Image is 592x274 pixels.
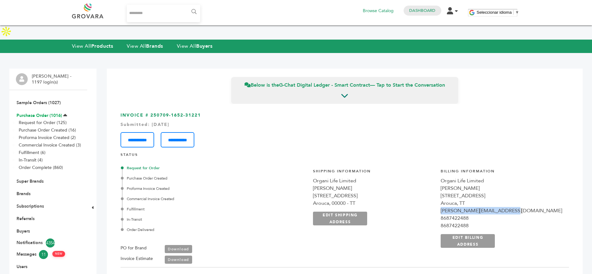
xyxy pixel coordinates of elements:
a: Seleccionar idioma​ [477,10,519,15]
div: Request for Order [122,165,277,171]
div: Arouca, TT [441,199,562,207]
div: Fulfillment [122,206,277,212]
a: Purchase Order Created (16) [19,127,76,133]
a: View AllBuyers [177,43,213,50]
a: Messages11 NEW [17,250,80,259]
div: [PERSON_NAME][EMAIL_ADDRESS][DOMAIN_NAME] [441,207,562,214]
a: Order Complete (860) [19,165,63,171]
a: Brands [17,191,31,197]
span: Below is the — Tap to Start the Conversation [244,82,445,89]
strong: G-Chat Digital Ledger - Smart Contract [279,82,370,89]
a: Notifications4354 [17,238,80,248]
div: Order Delivered [122,227,277,233]
a: Browse Catalog [363,7,394,14]
a: Purchase Order (1016) [17,113,62,118]
input: Search... [127,5,201,22]
a: Sample Orders (1027) [17,100,61,106]
h4: Shipping Information [313,169,434,177]
a: EDIT BILLING ADDRESS [441,234,495,248]
a: Download [165,256,192,264]
a: Super Brands [17,178,44,184]
span: ▼ [515,10,519,15]
div: [STREET_ADDRESS] [441,192,562,199]
div: 8687422488 [441,214,562,222]
h4: STATUS [121,152,569,161]
img: profile.png [16,73,28,85]
h3: INVOICE # 250709-1652-31221 [121,112,569,147]
div: In-Transit [122,217,277,222]
span: NEW [52,251,65,257]
a: Download [165,245,192,253]
h4: Billing Information [441,169,562,177]
div: Submitted: [DATE] [121,122,569,128]
a: Fulfillment (6) [19,150,45,156]
label: Invoice Estimate [121,255,153,262]
li: [PERSON_NAME] - 1197 login(s) [32,73,73,85]
div: Commercial Invoice Created [122,196,277,202]
a: Dashboard [409,8,435,13]
a: In-Transit (4) [19,157,43,163]
div: [PERSON_NAME] [441,185,562,192]
span: Seleccionar idioma [477,10,512,15]
label: PO for Brand [121,244,147,252]
div: [STREET_ADDRESS] [313,192,434,199]
a: View AllBrands [127,43,163,50]
a: Proforma Invoice Created (2) [19,135,76,141]
div: Organi Life Limited [441,177,562,185]
a: View AllProducts [72,43,113,50]
a: Users [17,264,27,270]
a: Buyers [17,228,30,234]
div: Arouca, 00000 - TT [313,199,434,207]
strong: Products [91,43,113,50]
div: Proforma Invoice Created [122,186,277,191]
span: 11 [39,250,48,259]
div: [PERSON_NAME] [313,185,434,192]
a: Commercial Invoice Created (3) [19,142,81,148]
span: 4354 [46,238,55,248]
strong: Brands [146,43,163,50]
a: Referrals [17,216,35,222]
div: Organi Life Limited [313,177,434,185]
span: ​ [513,10,514,15]
div: 8687422488 [441,222,562,229]
a: Request for Order (125) [19,120,67,126]
strong: Buyers [196,43,212,50]
a: EDIT SHIPPING ADDRESS [313,212,367,225]
div: Purchase Order Created [122,175,277,181]
a: Subscriptions [17,203,44,209]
